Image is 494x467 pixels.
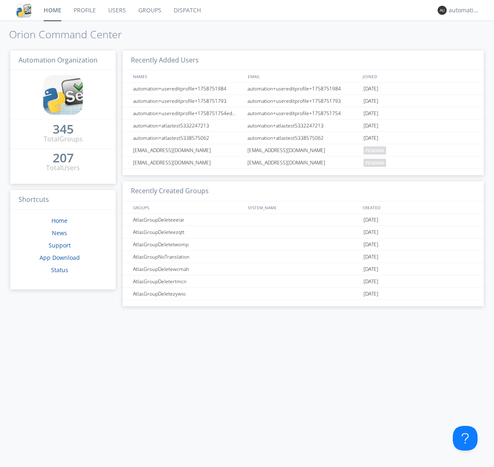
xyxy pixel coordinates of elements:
[364,275,378,288] span: [DATE]
[245,95,361,107] div: automation+usereditprofile+1758751793
[245,120,361,132] div: automation+atlastest5332247213
[131,70,244,82] div: NAMES
[245,132,361,144] div: automation+atlastest5338575062
[364,83,378,95] span: [DATE]
[245,83,361,95] div: automation+usereditprofile+1758751984
[246,201,361,213] div: SYSTEM_NAME
[364,214,378,226] span: [DATE]
[131,288,245,300] div: AtlasGroupDeletezywio
[364,132,378,144] span: [DATE]
[245,107,361,119] div: automation+usereditprofile+1758751754
[364,226,378,238] span: [DATE]
[364,251,378,263] span: [DATE]
[131,107,245,119] div: automation+usereditprofile+1758751754editedautomation+usereditprofile+1758751754
[246,70,361,82] div: EMAIL
[51,217,68,224] a: Home
[131,201,244,213] div: GROUPS
[364,95,378,107] span: [DATE]
[131,263,245,275] div: AtlasGroupDeletewcmah
[123,120,484,132] a: automation+atlastest5332247213automation+atlastest5332247213[DATE]
[43,75,83,115] img: cddb5a64eb264b2086981ab96f4c1ba7
[52,229,67,237] a: News
[364,159,386,167] span: pending
[131,238,245,250] div: AtlasGroupDeletetwomp
[123,214,484,226] a: AtlasGroupDeleteeeiar[DATE]
[16,3,31,18] img: cddb5a64eb264b2086981ab96f4c1ba7
[131,251,245,263] div: AtlasGroupNoTranslation
[131,120,245,132] div: automation+atlastest5332247213
[53,154,74,162] div: 207
[123,226,484,238] a: AtlasGroupDeleteezqtt[DATE]
[131,157,245,169] div: [EMAIL_ADDRESS][DOMAIN_NAME]
[46,163,80,173] div: Total Users
[364,107,378,120] span: [DATE]
[53,154,74,163] a: 207
[10,190,116,210] h3: Shortcuts
[364,146,386,155] span: pending
[123,238,484,251] a: AtlasGroupDeletetwomp[DATE]
[123,157,484,169] a: [EMAIL_ADDRESS][DOMAIN_NAME][EMAIL_ADDRESS][DOMAIN_NAME]pending
[364,120,378,132] span: [DATE]
[449,6,480,14] div: automation+atlas0017
[245,144,361,156] div: [EMAIL_ADDRESS][DOMAIN_NAME]
[123,288,484,300] a: AtlasGroupDeletezywio[DATE]
[453,426,478,451] iframe: Toggle Customer Support
[131,144,245,156] div: [EMAIL_ADDRESS][DOMAIN_NAME]
[123,51,484,71] h3: Recently Added Users
[123,95,484,107] a: automation+usereditprofile+1758751793automation+usereditprofile+1758751793[DATE]
[123,275,484,288] a: AtlasGroupDeletertmcn[DATE]
[123,144,484,157] a: [EMAIL_ADDRESS][DOMAIN_NAME][EMAIL_ADDRESS][DOMAIN_NAME]pending
[123,263,484,275] a: AtlasGroupDeletewcmah[DATE]
[53,125,74,133] div: 345
[44,134,83,144] div: Total Groups
[123,83,484,95] a: automation+usereditprofile+1758751984automation+usereditprofile+1758751984[DATE]
[131,83,245,95] div: automation+usereditprofile+1758751984
[123,181,484,201] h3: Recently Created Groups
[53,125,74,134] a: 345
[19,55,98,65] span: Automation Organization
[49,241,71,249] a: Support
[131,226,245,238] div: AtlasGroupDeleteezqtt
[361,70,476,82] div: JOINED
[364,263,378,275] span: [DATE]
[123,107,484,120] a: automation+usereditprofile+1758751754editedautomation+usereditprofile+1758751754automation+usered...
[131,214,245,226] div: AtlasGroupDeleteeeiar
[245,157,361,169] div: [EMAIL_ADDRESS][DOMAIN_NAME]
[131,95,245,107] div: automation+usereditprofile+1758751793
[364,238,378,251] span: [DATE]
[51,266,68,274] a: Status
[123,132,484,144] a: automation+atlastest5338575062automation+atlastest5338575062[DATE]
[361,201,476,213] div: CREATED
[40,254,80,261] a: App Download
[131,132,245,144] div: automation+atlastest5338575062
[123,251,484,263] a: AtlasGroupNoTranslation[DATE]
[131,275,245,287] div: AtlasGroupDeletertmcn
[364,288,378,300] span: [DATE]
[438,6,447,15] img: 373638.png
